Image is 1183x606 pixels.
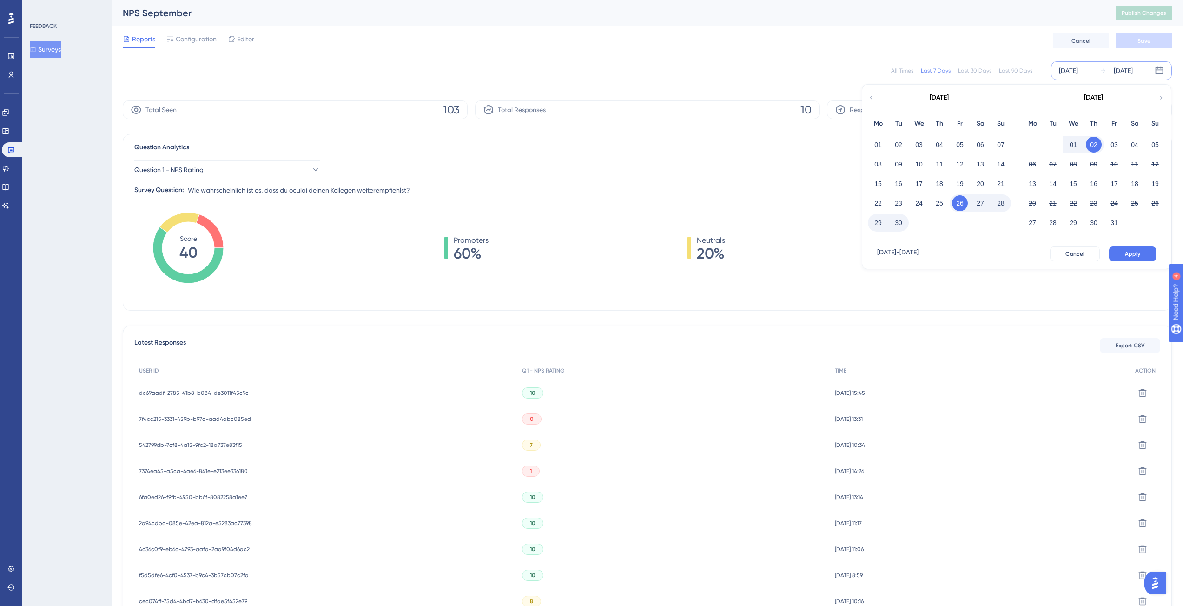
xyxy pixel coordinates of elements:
span: Publish Changes [1122,9,1166,17]
button: 22 [870,195,886,211]
button: 22 [1065,195,1081,211]
button: 31 [1106,215,1122,231]
div: Mo [1022,118,1043,129]
button: 05 [1147,137,1163,153]
button: 19 [952,176,968,192]
button: 24 [911,195,927,211]
button: 30 [891,215,906,231]
button: 18 [932,176,947,192]
span: USER ID [139,367,159,374]
button: 13 [1024,176,1040,192]
span: Total Seen [145,104,177,115]
div: Fr [1104,118,1124,129]
button: 11 [1127,156,1143,172]
button: 17 [911,176,927,192]
span: TIME [835,367,846,374]
button: 27 [1024,215,1040,231]
span: Response Rate [850,104,894,115]
div: Fr [950,118,970,129]
button: 25 [1127,195,1143,211]
span: Question Analytics [134,142,189,153]
div: [DATE] [930,92,949,103]
span: 6fa0ed26-f9fb-4950-bb6f-8082258a1ee7 [139,493,247,501]
button: 10 [1106,156,1122,172]
button: 20 [972,176,988,192]
button: 21 [1045,195,1061,211]
button: 06 [972,137,988,153]
button: 16 [891,176,906,192]
span: Save [1137,37,1150,45]
div: Last 30 Days [958,67,991,74]
span: Cancel [1065,250,1084,258]
button: 24 [1106,195,1122,211]
span: 60% [454,246,489,261]
div: [DATE] [1114,65,1133,76]
button: Cancel [1053,33,1109,48]
div: FEEDBACK [30,22,57,30]
button: 04 [1127,137,1143,153]
button: 17 [1106,176,1122,192]
div: All Times [891,67,913,74]
button: 15 [1065,176,1081,192]
span: 7 [530,441,533,449]
button: 26 [1147,195,1163,211]
div: NPS September [123,7,1093,20]
span: 7374ea45-a5ca-4ae6-841e-e213ee336180 [139,467,248,475]
span: 2a94cdbd-085e-42ea-812a-e5283ac77398 [139,519,252,527]
span: 10 [800,102,812,117]
span: [DATE] 10:16 [835,598,864,605]
span: ACTION [1135,367,1156,374]
span: 10 [530,519,535,527]
span: 7f4cc215-3331-459b-b97d-aad4abc085ed [139,415,251,423]
button: Cancel [1050,246,1100,261]
span: Apply [1125,250,1140,258]
button: 12 [1147,156,1163,172]
div: Su [1145,118,1165,129]
span: Cancel [1071,37,1090,45]
span: Editor [237,33,254,45]
div: Survey Question: [134,185,184,196]
button: 06 [1024,156,1040,172]
div: Mo [868,118,888,129]
span: cec074ff-75d4-4bd7-b630-dfae5f452e79 [139,598,247,605]
span: 0 [530,415,534,423]
button: 01 [870,137,886,153]
button: 26 [952,195,968,211]
span: Need Help? [22,2,58,13]
button: 07 [1045,156,1061,172]
button: Question 1 - NPS Rating [134,160,320,179]
span: [DATE] 13:31 [835,415,863,423]
button: 29 [1065,215,1081,231]
button: 21 [993,176,1009,192]
button: Save [1116,33,1172,48]
button: Apply [1109,246,1156,261]
span: Question 1 - NPS Rating [134,164,204,175]
span: Total Responses [498,104,546,115]
button: 09 [891,156,906,172]
button: 14 [1045,176,1061,192]
tspan: Score [180,235,197,242]
button: 10 [911,156,927,172]
button: 02 [1086,137,1102,153]
tspan: 40 [179,244,198,261]
span: [DATE] 8:59 [835,572,863,579]
span: [DATE] 14:26 [835,467,864,475]
div: Tu [888,118,909,129]
button: 29 [870,215,886,231]
span: f5d5dfe6-4cf0-4537-b9c4-3b57cb07c2fa [139,572,249,579]
span: [DATE] 15:45 [835,389,865,397]
span: 1 [530,467,532,475]
span: Reports [132,33,155,45]
span: 10 [530,493,535,501]
button: Export CSV [1100,338,1160,353]
div: Th [1084,118,1104,129]
div: We [909,118,929,129]
button: 23 [891,195,906,211]
span: Neutrals [697,235,725,246]
button: 11 [932,156,947,172]
span: Configuration [176,33,217,45]
div: [DATE] [1084,92,1103,103]
button: 30 [1086,215,1102,231]
button: 25 [932,195,947,211]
